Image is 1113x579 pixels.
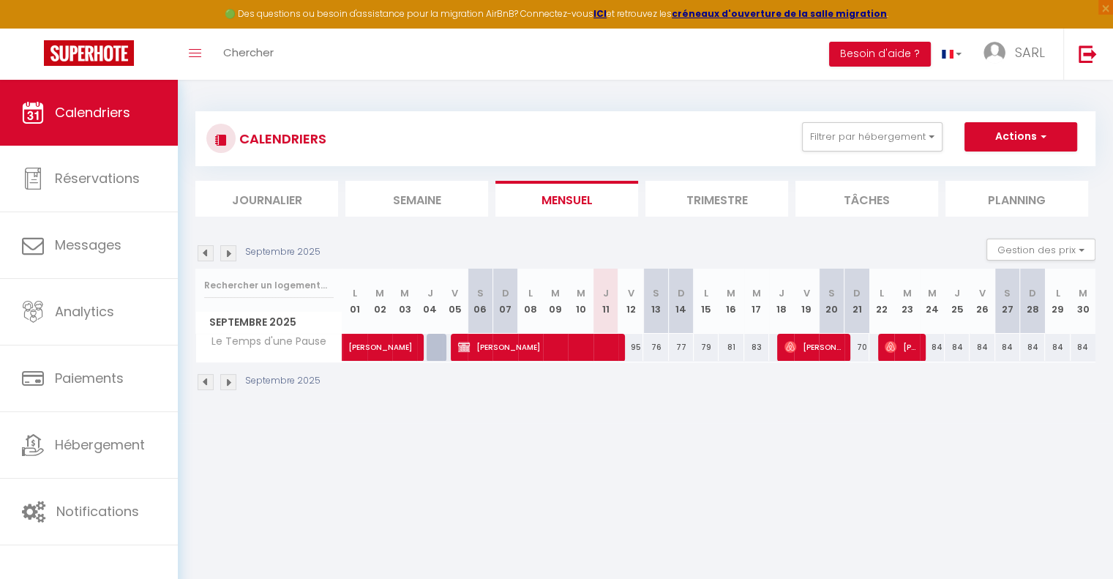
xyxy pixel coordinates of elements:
div: 84 [1045,334,1070,361]
abbr: M [928,286,937,300]
div: 84 [920,334,945,361]
button: Actions [964,122,1077,152]
th: 21 [844,269,869,334]
div: 81 [719,334,743,361]
div: 76 [643,334,668,361]
span: Réservations [55,169,140,187]
li: Planning [945,181,1088,217]
p: Septembre 2025 [245,245,321,259]
th: 11 [593,269,618,334]
div: 84 [1071,334,1095,361]
span: Messages [55,236,121,254]
abbr: D [678,286,685,300]
abbr: S [477,286,484,300]
th: 26 [970,269,994,334]
span: Septembre 2025 [196,312,342,333]
th: 02 [367,269,392,334]
th: 08 [518,269,543,334]
abbr: V [803,286,810,300]
button: Filtrer par hébergement [802,122,943,152]
th: 27 [995,269,1020,334]
abbr: J [427,286,433,300]
a: Chercher [212,29,285,80]
span: [PERSON_NAME] [784,333,842,361]
abbr: M [375,286,384,300]
abbr: J [603,286,609,300]
abbr: M [576,286,585,300]
th: 07 [492,269,517,334]
input: Rechercher un logement... [204,272,334,299]
th: 28 [1020,269,1045,334]
button: Ouvrir le widget de chat LiveChat [12,6,56,50]
span: SARL [1015,43,1045,61]
abbr: M [903,286,912,300]
span: Hébergement [55,436,145,454]
span: [PERSON_NAME] [885,333,918,361]
iframe: Chat [1051,513,1102,568]
abbr: J [954,286,960,300]
th: 14 [669,269,694,334]
abbr: V [628,286,634,300]
abbr: M [551,286,560,300]
th: 23 [894,269,919,334]
abbr: V [451,286,458,300]
span: [PERSON_NAME] [458,333,615,361]
span: Notifications [56,502,139,520]
th: 16 [719,269,743,334]
img: Super Booking [44,40,134,66]
th: 19 [794,269,819,334]
th: 18 [769,269,794,334]
th: 17 [744,269,769,334]
abbr: V [979,286,986,300]
th: 05 [443,269,468,334]
button: Gestion des prix [986,239,1095,261]
abbr: M [727,286,735,300]
abbr: M [1079,286,1087,300]
button: Besoin d'aide ? [829,42,931,67]
a: créneaux d'ouverture de la salle migration [672,7,887,20]
abbr: M [400,286,409,300]
h3: CALENDRIERS [236,122,326,155]
abbr: D [1029,286,1036,300]
abbr: D [502,286,509,300]
div: 95 [618,334,643,361]
abbr: D [853,286,861,300]
span: Paiements [55,369,124,387]
li: Trimestre [645,181,788,217]
th: 04 [417,269,442,334]
div: 77 [669,334,694,361]
abbr: L [353,286,357,300]
li: Tâches [795,181,938,217]
th: 01 [342,269,367,334]
abbr: L [880,286,884,300]
img: ... [983,42,1005,64]
div: 84 [995,334,1020,361]
abbr: S [653,286,659,300]
li: Mensuel [495,181,638,217]
div: 79 [694,334,719,361]
li: Semaine [345,181,488,217]
th: 06 [468,269,492,334]
div: 70 [844,334,869,361]
a: ... SARL [973,29,1063,80]
abbr: M [752,286,761,300]
abbr: L [704,286,708,300]
abbr: S [828,286,835,300]
th: 30 [1071,269,1095,334]
div: 84 [1020,334,1045,361]
img: logout [1079,45,1097,63]
abbr: S [1004,286,1011,300]
a: ICI [593,7,607,20]
th: 12 [618,269,643,334]
div: 84 [970,334,994,361]
abbr: L [1055,286,1060,300]
span: Chercher [223,45,274,60]
th: 24 [920,269,945,334]
th: 10 [568,269,593,334]
abbr: L [528,286,533,300]
th: 20 [819,269,844,334]
th: 13 [643,269,668,334]
th: 25 [945,269,970,334]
